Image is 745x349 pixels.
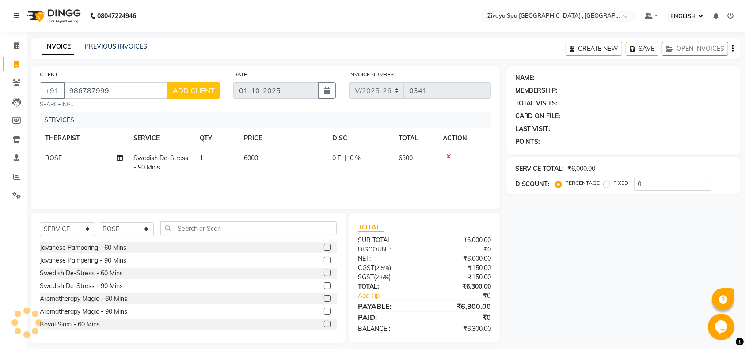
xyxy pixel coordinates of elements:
th: TOTAL [393,128,437,148]
div: ₹6,000.00 [424,236,497,245]
span: SGST [358,273,374,281]
button: +91 [40,82,65,99]
span: ADD CLIENT [173,86,215,95]
span: 6300 [399,154,413,162]
a: PREVIOUS INVOICES [85,42,147,50]
div: ₹0 [437,291,498,300]
div: Aromatherapy Magic - 90 Mins [40,307,127,316]
span: ROSE [45,154,62,162]
div: ₹6,000.00 [568,164,596,173]
div: NET: [351,254,424,263]
div: ( ) [351,263,424,273]
th: DISC [327,128,393,148]
small: SEARCHING... [40,101,220,109]
input: Search or Scan [160,221,337,235]
button: CREATE NEW [566,42,622,56]
th: SERVICE [128,128,194,148]
div: SERVICE TOTAL: [515,164,564,173]
span: | [345,154,346,163]
a: Add Tip [351,291,437,300]
b: 08047224946 [97,4,136,28]
div: SUB TOTAL: [351,236,424,245]
div: ₹0 [424,245,497,254]
div: ₹6,300.00 [424,282,497,291]
div: DISCOUNT: [351,245,424,254]
div: SERVICES [41,112,498,128]
div: PAID: [351,312,424,323]
div: TOTAL VISITS: [515,99,558,108]
label: INVOICE NUMBER [349,71,394,79]
div: LAST VISIT: [515,124,551,134]
div: NAME: [515,73,535,83]
div: PAYABLE: [351,301,424,311]
span: CGST [358,264,374,272]
span: 6000 [244,154,258,162]
div: Swedish De-Stress - 90 Mins [40,281,123,291]
div: ₹6,300.00 [424,301,497,311]
div: Javanese Pampering - 90 Mins [40,256,126,265]
div: Javanese Pampering - 60 Mins [40,243,126,252]
th: PRICE [239,128,327,148]
div: ₹6,000.00 [424,254,497,263]
div: DISCOUNT: [515,180,550,189]
div: CARD ON FILE: [515,112,561,121]
span: TOTAL [358,222,384,232]
div: TOTAL: [351,282,424,291]
span: 2.5% [376,274,389,281]
span: 0 F [332,154,341,163]
label: FIXED [614,179,629,187]
label: CLIENT [40,71,58,79]
div: ₹6,300.00 [424,324,497,334]
button: OPEN INVOICES [662,42,728,56]
button: ADD CLIENT [167,82,220,99]
div: ₹0 [424,312,497,323]
div: ₹150.00 [424,273,497,282]
div: BALANCE : [351,324,424,334]
div: ₹150.00 [424,263,497,273]
label: PERCENTAGE [566,179,600,187]
img: logo [23,4,83,28]
th: ACTION [437,128,491,148]
div: MEMBERSHIP: [515,86,558,95]
th: THERAPIST [40,128,128,148]
span: Swedish De-Stress - 90 Mins [133,154,188,171]
input: SEARCH BY NAME/MOBILE/EMAIL/CODE [64,82,168,99]
div: ( ) [351,273,424,282]
span: 2.5% [376,264,389,271]
a: INVOICE [42,39,74,55]
label: DATE [233,71,247,79]
div: Aromatherapy Magic - 60 Mins [40,294,127,304]
span: 1 [200,154,203,162]
button: SAVE [626,42,658,56]
th: QTY [194,128,239,148]
span: 0 % [350,154,361,163]
div: Swedish De-Stress - 60 Mins [40,269,123,278]
div: Royal Siam - 60 Mins [40,320,100,329]
div: POINTS: [515,137,540,146]
iframe: chat widget [708,314,736,340]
